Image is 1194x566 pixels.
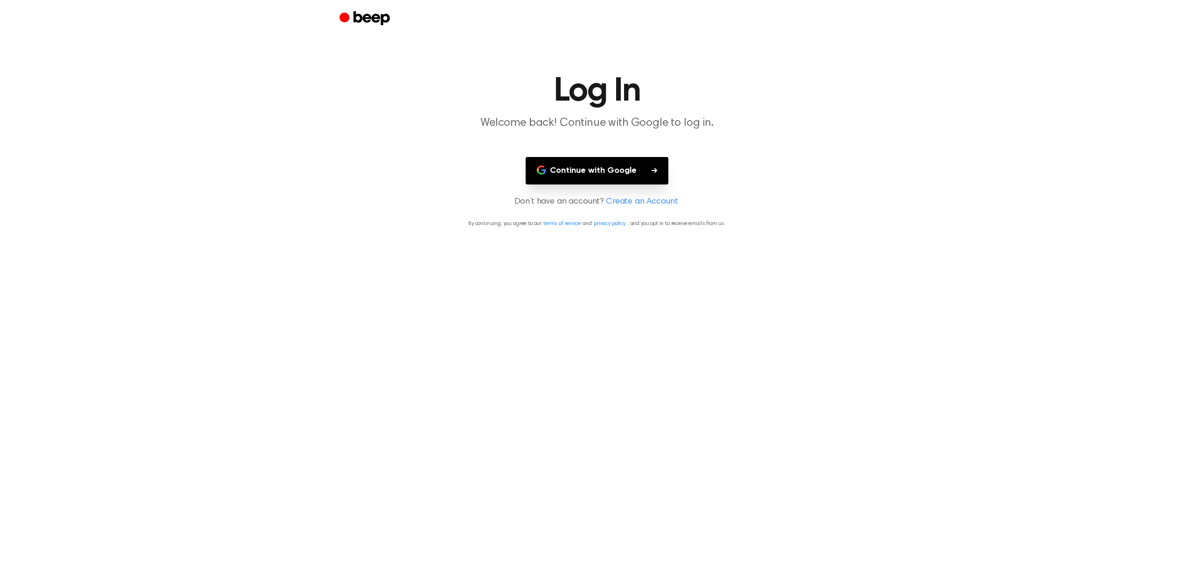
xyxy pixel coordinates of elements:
[11,219,1183,228] p: By continuing, you agree to our and , and you opt in to receive emails from us.
[606,196,678,208] a: Create an Account
[358,75,836,108] h1: Log In
[543,221,580,226] a: terms of service
[526,157,668,184] button: Continue with Google
[340,10,392,28] a: Beep
[11,196,1183,208] p: Don’t have an account?
[418,116,776,131] p: Welcome back! Continue with Google to log in.
[594,221,625,226] a: privacy policy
